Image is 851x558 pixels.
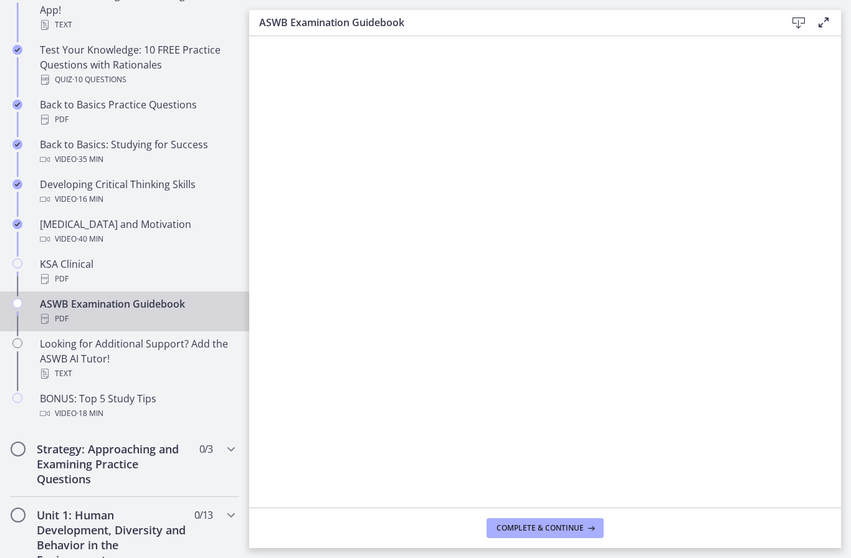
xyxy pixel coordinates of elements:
[40,177,234,207] div: Developing Critical Thinking Skills
[12,179,22,189] i: Completed
[12,219,22,229] i: Completed
[40,152,234,167] div: Video
[77,232,103,247] span: · 40 min
[40,391,234,421] div: BONUS: Top 5 Study Tips
[40,336,234,381] div: Looking for Additional Support? Add the ASWB AI Tutor!
[194,508,212,523] span: 0 / 13
[40,257,234,286] div: KSA Clinical
[40,217,234,247] div: [MEDICAL_DATA] and Motivation
[40,192,234,207] div: Video
[72,72,126,87] span: · 10 Questions
[487,518,604,538] button: Complete & continue
[40,112,234,127] div: PDF
[40,17,234,32] div: Text
[199,442,212,456] span: 0 / 3
[77,152,103,167] span: · 35 min
[40,232,234,247] div: Video
[40,366,234,381] div: Text
[40,296,234,326] div: ASWB Examination Guidebook
[40,137,234,167] div: Back to Basics: Studying for Success
[40,406,234,421] div: Video
[40,72,234,87] div: Quiz
[40,311,234,326] div: PDF
[12,45,22,55] i: Completed
[40,42,234,87] div: Test Your Knowledge: 10 FREE Practice Questions with Rationales
[40,97,234,127] div: Back to Basics Practice Questions
[40,272,234,286] div: PDF
[12,139,22,149] i: Completed
[37,442,189,486] h2: Strategy: Approaching and Examining Practice Questions
[77,192,103,207] span: · 16 min
[497,523,584,533] span: Complete & continue
[259,15,766,30] h3: ASWB Examination Guidebook
[77,406,103,421] span: · 18 min
[12,100,22,110] i: Completed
